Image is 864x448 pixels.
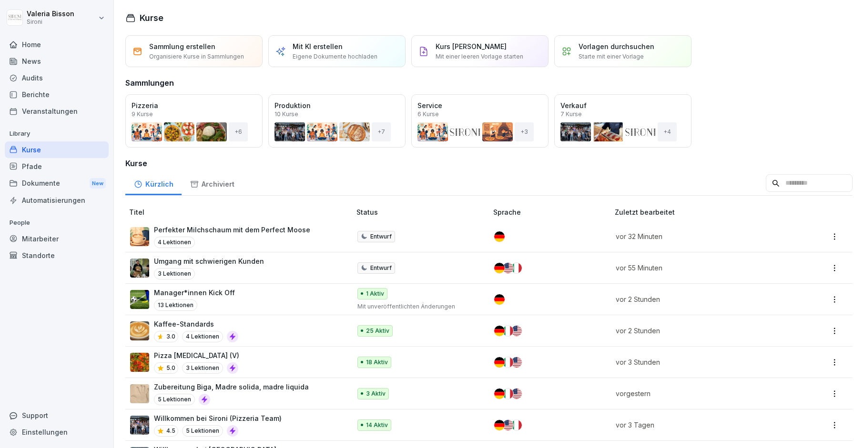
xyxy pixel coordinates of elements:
[154,350,239,360] p: Pizza [MEDICAL_DATA] (V)
[130,416,149,435] img: xmkdnyjyz2x3qdpcryl1xaw9.png
[436,41,507,51] p: Kurs [PERSON_NAME]
[511,388,522,399] img: us.svg
[182,362,223,374] p: 3 Lektionen
[129,207,353,217] p: Titel
[5,86,109,103] div: Berichte
[494,263,505,273] img: de.svg
[182,425,223,437] p: 5 Lektionen
[494,326,505,336] img: de.svg
[503,388,513,399] img: it.svg
[268,94,406,148] a: Produktion10 Kurse+7
[579,52,644,61] p: Starte mit einer Vorlage
[229,122,248,141] div: + 6
[5,70,109,86] div: Audits
[560,111,582,117] p: 7 Kurse
[494,231,505,242] img: de.svg
[503,326,513,336] img: it.svg
[130,353,149,372] img: ptfehjakux1ythuqs2d8013j.png
[5,175,109,192] a: DokumenteNew
[616,294,781,304] p: vor 2 Stunden
[27,10,74,18] p: Valeria Bisson
[5,53,109,70] a: News
[658,122,677,141] div: + 4
[372,122,391,141] div: + 7
[293,41,343,51] p: Mit KI erstellen
[579,41,654,51] p: Vorlagen durchsuchen
[411,94,549,148] a: Service6 Kurse+3
[5,141,109,158] a: Kurse
[511,420,522,430] img: it.svg
[149,41,215,51] p: Sammlung erstellen
[554,94,691,148] a: Verkauf7 Kurse+4
[616,263,781,273] p: vor 55 Minuten
[5,158,109,175] a: Pfade
[140,11,163,24] h1: Kurse
[154,237,195,248] p: 4 Lektionen
[182,171,243,195] a: Archiviert
[154,256,264,266] p: Umgang mit schwierigen Kunden
[5,215,109,230] p: People
[5,126,109,141] p: Library
[417,111,439,117] p: 6 Kurse
[616,357,781,367] p: vor 3 Stunden
[5,103,109,119] a: Veranstaltungen
[274,111,298,117] p: 10 Kurse
[366,421,388,429] p: 14 Aktiv
[154,288,235,298] p: Manager*innen Kick Off
[154,268,195,279] p: 3 Lektionen
[5,175,109,192] div: Dokumente
[5,247,109,264] a: Standorte
[615,207,792,217] p: Zuletzt bearbeitet
[154,225,310,235] p: Perfekter Milchschaum mit dem Perfect Moose
[366,289,384,298] p: 1 Aktiv
[125,158,853,169] h3: Kurse
[27,19,74,25] p: Sironi
[616,231,781,241] p: vor 32 Minuten
[166,332,175,341] p: 3.0
[366,389,386,398] p: 3 Aktiv
[494,294,505,305] img: de.svg
[366,358,388,367] p: 18 Aktiv
[5,230,109,247] a: Mitarbeiter
[503,420,513,430] img: us.svg
[370,232,392,241] p: Entwurf
[166,364,175,372] p: 5.0
[5,36,109,53] div: Home
[132,111,153,117] p: 9 Kurse
[125,171,182,195] div: Kürzlich
[5,192,109,209] a: Automatisierungen
[494,420,505,430] img: de.svg
[5,407,109,424] div: Support
[366,327,389,335] p: 25 Aktiv
[503,263,513,273] img: us.svg
[494,388,505,399] img: de.svg
[130,259,149,278] img: ibmq16c03v2u1873hyb2ubud.png
[511,357,522,368] img: us.svg
[436,52,523,61] p: Mit einer leeren Vorlage starten
[125,94,263,148] a: Pizzeria9 Kurse+6
[132,100,256,110] p: Pizzeria
[616,388,781,398] p: vorgestern
[370,264,392,272] p: Entwurf
[5,424,109,440] a: Einstellungen
[154,394,195,405] p: 5 Lektionen
[494,357,505,368] img: de.svg
[90,178,106,189] div: New
[125,77,174,89] h3: Sammlungen
[616,326,781,336] p: vor 2 Stunden
[293,52,377,61] p: Eigene Dokumente hochladen
[182,331,223,342] p: 4 Lektionen
[149,52,244,61] p: Organisiere Kurse in Sammlungen
[511,326,522,336] img: us.svg
[616,420,781,430] p: vor 3 Tagen
[166,427,175,435] p: 4.5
